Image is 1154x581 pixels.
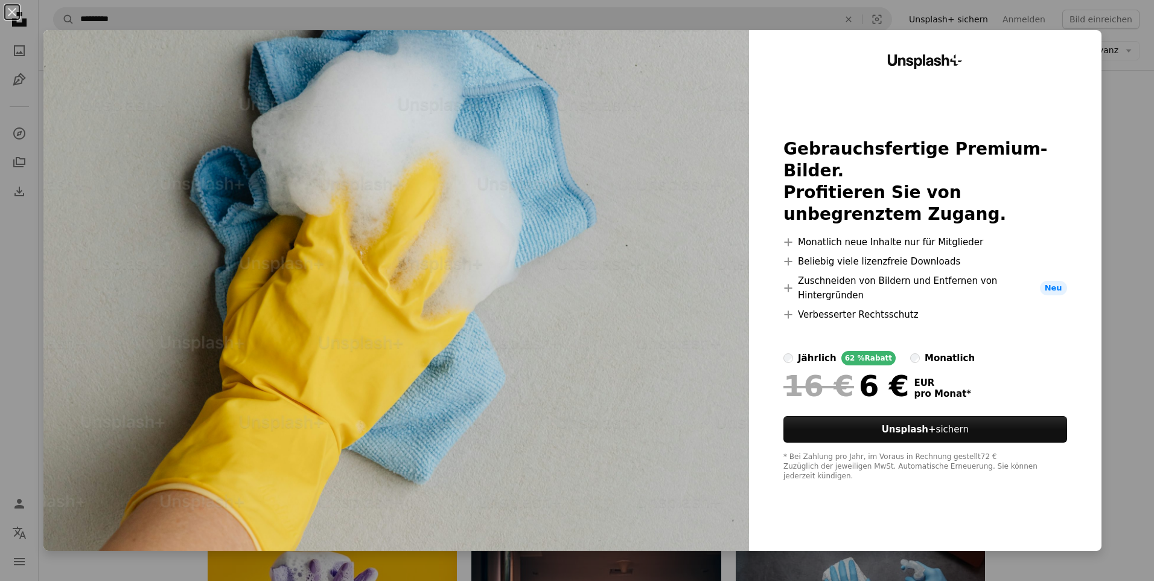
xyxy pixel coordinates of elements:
[841,351,896,365] div: 62 % Rabatt
[783,353,793,363] input: jährlich62 %Rabatt
[914,388,971,399] span: pro Monat *
[783,138,1067,225] h2: Gebrauchsfertige Premium-Bilder. Profitieren Sie von unbegrenztem Zugang.
[783,452,1067,481] div: * Bei Zahlung pro Jahr, im Voraus in Rechnung gestellt 72 € Zuzüglich der jeweiligen MwSt. Automa...
[882,424,936,435] strong: Unsplash+
[783,370,854,402] span: 16 €
[783,274,1067,303] li: Zuschneiden von Bildern und Entfernen von Hintergründen
[783,235,1067,249] li: Monatlich neue Inhalte nur für Mitglieder
[914,377,971,388] span: EUR
[783,370,909,402] div: 6 €
[783,307,1067,322] li: Verbesserter Rechtsschutz
[925,351,975,365] div: monatlich
[1040,281,1067,295] span: Neu
[783,416,1067,443] button: Unsplash+sichern
[910,353,920,363] input: monatlich
[783,254,1067,269] li: Beliebig viele lizenzfreie Downloads
[798,351,837,365] div: jährlich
